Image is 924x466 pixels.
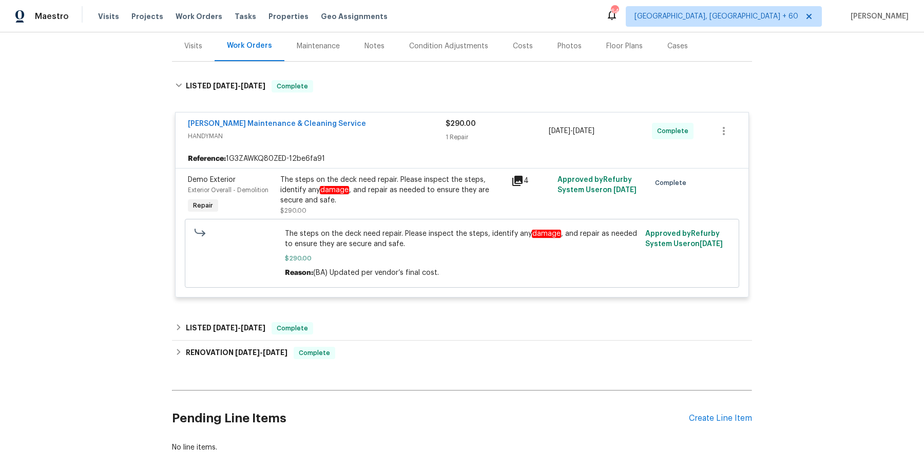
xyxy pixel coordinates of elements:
[557,176,637,194] span: Approved by Refurby System User on
[188,176,236,183] span: Demo Exterior
[213,324,238,331] span: [DATE]
[613,187,637,194] span: [DATE]
[611,6,618,16] div: 648
[321,11,388,22] span: Geo Assignments
[227,41,272,51] div: Work Orders
[131,11,163,22] span: Projects
[657,126,692,136] span: Complete
[606,41,643,51] div: Floor Plans
[172,70,752,103] div: LISTED [DATE]-[DATE]Complete
[263,349,287,356] span: [DATE]
[280,208,306,214] span: $290.00
[446,132,549,142] div: 1 Repair
[513,41,533,51] div: Costs
[235,349,260,356] span: [DATE]
[186,347,287,359] h6: RENOVATION
[667,41,688,51] div: Cases
[446,120,476,127] span: $290.00
[295,348,334,358] span: Complete
[557,41,582,51] div: Photos
[241,82,265,89] span: [DATE]
[235,349,287,356] span: -
[285,253,640,264] span: $290.00
[532,230,561,238] em: damage
[35,11,69,22] span: Maestro
[189,200,217,211] span: Repair
[172,442,752,453] div: No line items.
[186,80,265,92] h6: LISTED
[172,395,689,442] h2: Pending Line Items
[320,186,349,194] em: damage
[188,154,226,164] b: Reference:
[285,229,640,249] span: The steps on the deck need repair. Please inspect the steps, identify any , and repair as needed ...
[549,127,570,135] span: [DATE]
[176,150,748,168] div: 1G3ZAWKQ80ZED-12be6fa91
[549,126,594,136] span: -
[634,11,798,22] span: [GEOGRAPHIC_DATA], [GEOGRAPHIC_DATA] + 60
[645,230,723,248] span: Approved by Refurby System User on
[280,175,505,206] div: The steps on the deck need repair. Please inspect the steps, identify any , and repair as needed ...
[213,82,238,89] span: [DATE]
[184,41,202,51] div: Visits
[172,316,752,341] div: LISTED [DATE]-[DATE]Complete
[285,269,313,276] span: Reason:
[235,13,256,20] span: Tasks
[172,341,752,365] div: RENOVATION [DATE]-[DATE]Complete
[188,131,446,141] span: HANDYMAN
[241,324,265,331] span: [DATE]
[176,11,222,22] span: Work Orders
[700,240,723,248] span: [DATE]
[273,323,312,333] span: Complete
[511,175,551,187] div: 4
[273,81,312,91] span: Complete
[188,187,268,193] span: Exterior Overall - Demolition
[573,127,594,135] span: [DATE]
[213,82,265,89] span: -
[655,178,690,188] span: Complete
[213,324,265,331] span: -
[268,11,309,22] span: Properties
[364,41,384,51] div: Notes
[188,120,366,127] a: [PERSON_NAME] Maintenance & Cleaning Service
[98,11,119,22] span: Visits
[297,41,340,51] div: Maintenance
[313,269,439,276] span: (BA) Updated per vendor’s final cost.
[846,11,909,22] span: [PERSON_NAME]
[689,414,752,423] div: Create Line Item
[186,322,265,334] h6: LISTED
[409,41,488,51] div: Condition Adjustments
